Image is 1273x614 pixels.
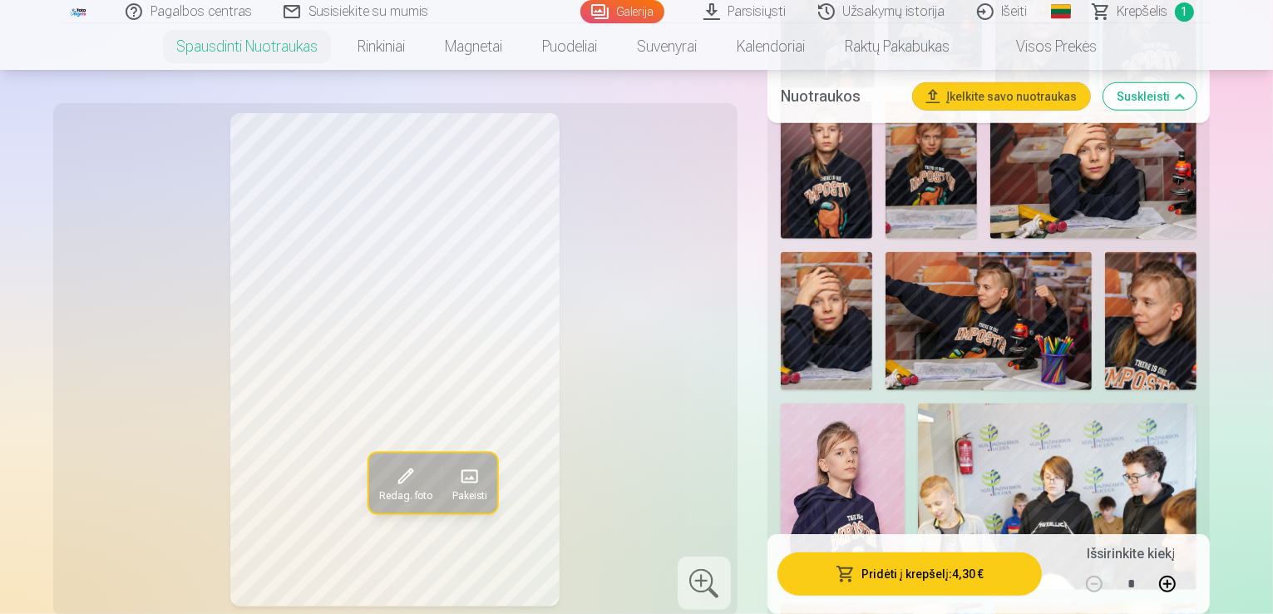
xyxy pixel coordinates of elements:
span: 1 [1175,2,1194,22]
a: Raktų pakabukas [825,23,970,70]
span: Krepšelis [1118,2,1168,22]
h5: Nuotraukos [781,85,900,108]
a: Spausdinti nuotraukas [156,23,338,70]
button: Suskleisti [1103,83,1197,110]
span: Redag. foto [378,490,432,503]
a: Rinkiniai [338,23,425,70]
button: Įkelkite savo nuotraukas [913,83,1090,110]
span: Pakeisti [451,490,486,503]
button: Pridėti į krepšelį:4,30 € [777,552,1043,596]
a: Suvenyrai [617,23,717,70]
button: Redag. foto [368,453,442,513]
img: /fa5 [70,7,88,17]
a: Kalendoriai [717,23,825,70]
h5: Išsirinkite kiekį [1087,544,1175,564]
a: Puodeliai [522,23,617,70]
a: Magnetai [425,23,522,70]
a: Visos prekės [970,23,1117,70]
button: Pakeisti [442,453,496,513]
